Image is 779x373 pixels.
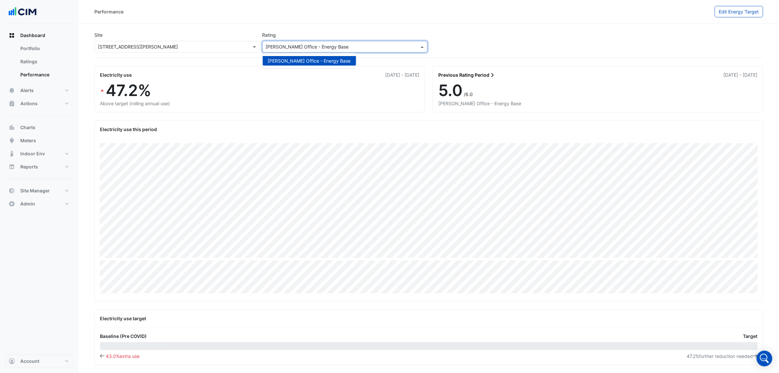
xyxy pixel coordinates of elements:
[438,100,758,107] div: [PERSON_NAME] Office - Energy Base
[20,124,35,131] span: Charts
[9,32,15,39] app-icon: Dashboard
[743,333,758,340] span: Target
[5,134,73,147] button: Meters
[15,68,73,81] a: Performance
[106,353,140,359] span: 43.0% extra use
[687,353,758,360] span: 47.2% further reduction needed
[100,126,758,133] div: Electricity use this period
[20,358,39,364] span: Account
[9,187,15,194] app-icon: Site Manager
[20,201,35,207] span: Admin
[9,201,15,207] app-icon: Admin
[8,5,37,18] img: Company Logo
[263,53,356,68] div: Options List
[724,71,758,78] div: [DATE] - [DATE]
[20,32,45,39] span: Dashboard
[106,81,151,100] span: 47.2%
[9,164,15,170] app-icon: Reports
[100,315,758,322] div: Electricity use target
[20,164,38,170] span: Reports
[100,71,132,78] div: Electricity use
[464,91,473,97] span: /6.0
[715,6,763,17] button: Edit Energy Target
[9,150,15,157] app-icon: Indoor Env
[5,355,73,368] button: Account
[262,31,276,38] label: Rating
[5,147,73,160] button: Indoor Env
[15,42,73,55] a: Portfolio
[20,150,45,157] span: Indoor Env
[385,71,419,78] div: [DATE] - [DATE]
[15,55,73,68] a: Ratings
[438,71,495,78] a: Previous Rating Period
[5,184,73,197] button: Site Manager
[94,8,123,15] div: Performance
[5,121,73,134] button: Charts
[100,333,147,340] span: Baseline (Pre COVID)
[9,137,15,144] app-icon: Meters
[100,100,419,107] div: Above target (rolling annual use)
[438,81,463,100] span: 5.0
[719,9,759,14] span: Edit Energy Target
[9,87,15,94] app-icon: Alerts
[5,97,73,110] button: Actions
[20,100,38,107] span: Actions
[5,29,73,42] button: Dashboard
[5,160,73,173] button: Reports
[5,42,73,84] div: Dashboard
[9,124,15,131] app-icon: Charts
[5,84,73,97] button: Alerts
[268,57,351,64] div: [PERSON_NAME] Office - Energy Base
[5,197,73,210] button: Admin
[20,87,34,94] span: Alerts
[20,187,50,194] span: Site Manager
[20,137,36,144] span: Meters
[94,31,103,38] label: Site
[757,351,772,366] div: Open Intercom Messenger
[9,100,15,107] app-icon: Actions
